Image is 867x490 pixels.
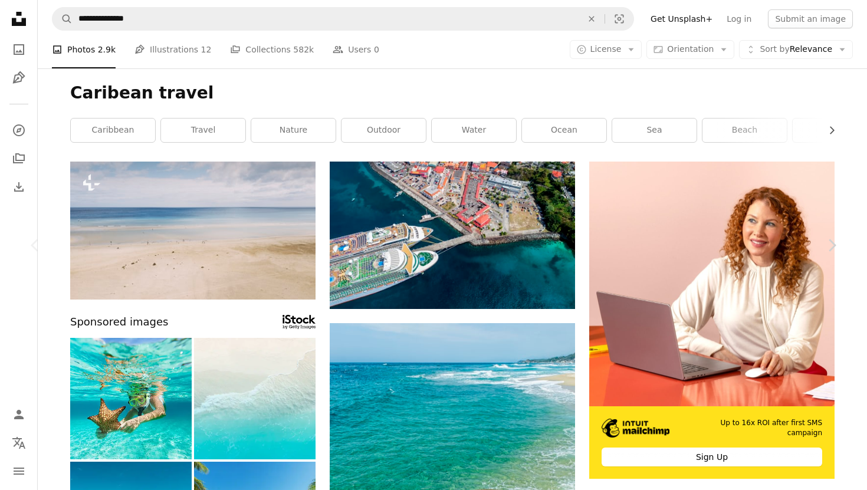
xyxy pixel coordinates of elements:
[330,440,575,451] a: A view of the ocean from the top of a cliff
[230,31,314,68] a: Collections 582k
[70,314,168,331] span: Sponsored images
[161,119,245,142] a: travel
[739,40,853,59] button: Sort byRelevance
[522,119,606,142] a: ocean
[589,162,835,407] img: file-1722962837469-d5d3a3dee0c7image
[134,31,211,68] a: Illustrations 12
[374,43,379,56] span: 0
[760,44,789,54] span: Sort by
[70,338,192,459] img: woman with snorkel and mask holding a starfish
[760,44,832,55] span: Relevance
[7,66,31,90] a: Illustrations
[768,9,853,28] button: Submit an image
[330,162,575,309] img: aerial view of city buildings during daytime
[796,189,867,302] a: Next
[71,119,155,142] a: caribbean
[570,40,642,59] button: License
[7,431,31,455] button: Language
[330,230,575,241] a: aerial view of city buildings during daytime
[52,7,634,31] form: Find visuals sitewide
[702,119,787,142] a: beach
[602,448,822,466] div: Sign Up
[7,403,31,426] a: Log in / Sign up
[7,119,31,142] a: Explore
[720,9,758,28] a: Log in
[602,419,669,438] img: file-1690386555781-336d1949dad1image
[251,119,336,142] a: nature
[612,119,697,142] a: sea
[589,162,835,479] a: Up to 16x ROI after first SMS campaignSign Up
[7,147,31,170] a: Collections
[293,43,314,56] span: 582k
[646,40,734,59] button: Orientation
[687,418,822,438] span: Up to 16x ROI after first SMS campaign
[7,175,31,199] a: Download History
[52,8,73,30] button: Search Unsplash
[341,119,426,142] a: outdoor
[333,31,379,68] a: Users 0
[667,44,714,54] span: Orientation
[70,225,316,235] a: Amazing tropical sand beach with blue transparent sea water and sky in background. Tourism and to...
[70,162,316,300] img: Amazing tropical sand beach with blue transparent sea water and sky in background. Tourism and to...
[7,459,31,483] button: Menu
[201,43,212,56] span: 12
[579,8,605,30] button: Clear
[432,119,516,142] a: water
[605,8,633,30] button: Visual search
[70,83,835,104] h1: Caribean travel
[643,9,720,28] a: Get Unsplash+
[821,119,835,142] button: scroll list to the right
[194,338,316,459] img: The turquoise wave water background of summer beach at the seashore and beach -Summer pattern image
[7,38,31,61] a: Photos
[590,44,622,54] span: License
